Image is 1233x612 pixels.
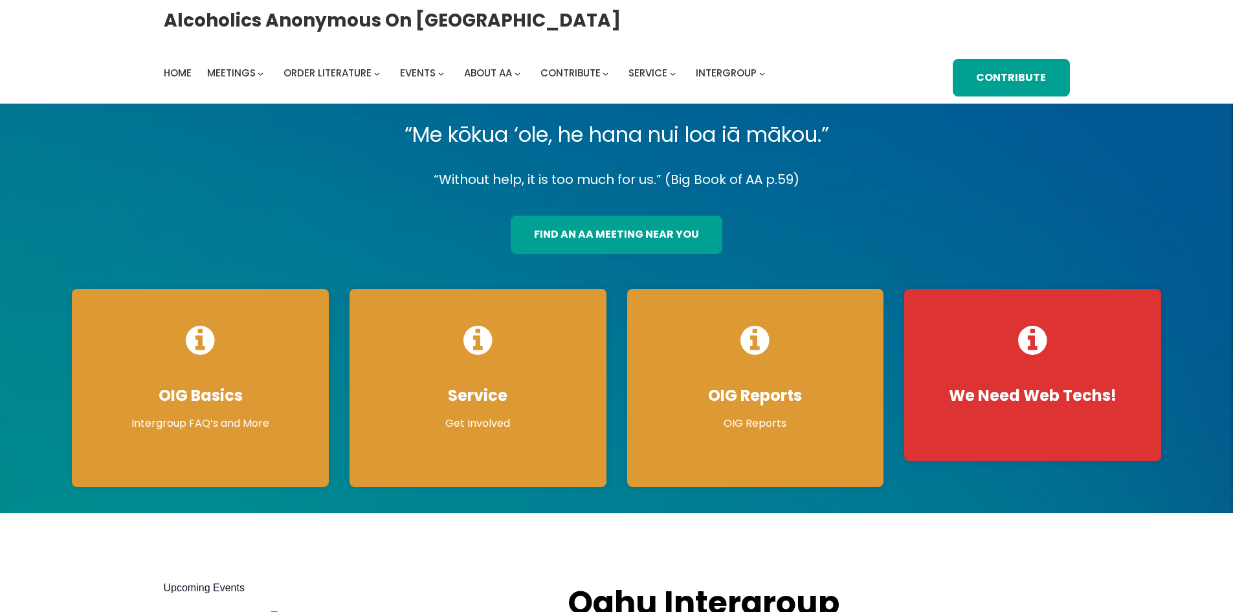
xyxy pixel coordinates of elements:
[953,59,1069,97] a: Contribute
[640,416,871,431] p: OIG Reports
[164,66,192,80] span: Home
[362,416,594,431] p: Get Involved
[917,386,1148,405] h4: We Need Web Techs!
[400,66,436,80] span: Events
[61,168,1172,191] p: “Without help, it is too much for us.” (Big Book of AA p.59)
[640,386,871,405] h4: OIG Reports
[603,70,608,76] button: Contribute submenu
[540,66,601,80] span: Contribute
[362,386,594,405] h4: Service
[374,70,380,76] button: Order Literature submenu
[164,64,770,82] nav: Intergroup
[670,70,676,76] button: Service submenu
[61,117,1172,153] p: “Me kōkua ‘ole, he hana nui loa iā mākou.”
[164,5,621,36] a: Alcoholics Anonymous on [GEOGRAPHIC_DATA]
[164,64,192,82] a: Home
[696,64,757,82] a: Intergroup
[207,64,256,82] a: Meetings
[628,64,667,82] a: Service
[515,70,520,76] button: About AA submenu
[696,66,757,80] span: Intergroup
[540,64,601,82] a: Contribute
[207,66,256,80] span: Meetings
[85,386,316,405] h4: OIG Basics
[464,64,512,82] a: About AA
[628,66,667,80] span: Service
[85,416,316,431] p: Intergroup FAQ’s and More
[438,70,444,76] button: Events submenu
[511,216,722,254] a: find an aa meeting near you
[464,66,512,80] span: About AA
[759,70,765,76] button: Intergroup submenu
[283,66,372,80] span: Order Literature
[164,580,542,596] h2: Upcoming Events
[258,70,263,76] button: Meetings submenu
[400,64,436,82] a: Events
